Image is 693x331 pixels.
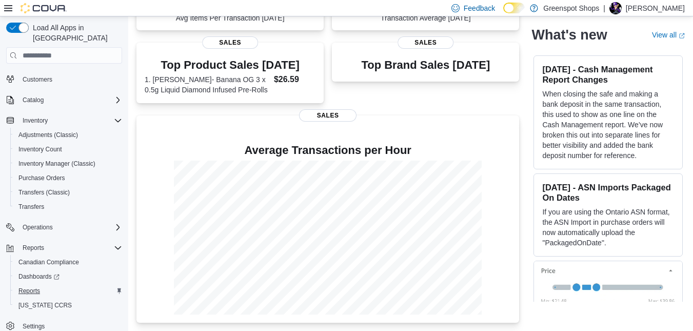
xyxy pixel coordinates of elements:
[18,145,62,153] span: Inventory Count
[18,114,122,127] span: Inventory
[14,270,64,283] a: Dashboards
[2,241,126,255] button: Reports
[18,94,48,106] button: Catalog
[23,322,45,330] span: Settings
[14,299,122,311] span: Washington CCRS
[14,158,100,170] a: Inventory Manager (Classic)
[603,2,605,14] p: |
[14,186,74,199] a: Transfers (Classic)
[14,186,122,199] span: Transfers (Classic)
[14,129,82,141] a: Adjustments (Classic)
[542,64,674,85] h3: [DATE] - Cash Management Report Changes
[503,3,525,13] input: Dark Mode
[18,242,48,254] button: Reports
[10,185,126,200] button: Transfers (Classic)
[18,114,52,127] button: Inventory
[503,13,504,14] span: Dark Mode
[543,2,599,14] p: Greenspot Shops
[145,59,315,71] h3: Top Product Sales [DATE]
[361,59,490,71] h3: Top Brand Sales [DATE]
[398,36,454,49] span: Sales
[23,96,44,104] span: Catalog
[542,182,674,203] h3: [DATE] - ASN Imports Packaged On Dates
[18,221,122,233] span: Operations
[626,2,685,14] p: [PERSON_NAME]
[21,3,67,13] img: Cova
[14,256,122,268] span: Canadian Compliance
[18,287,40,295] span: Reports
[14,158,122,170] span: Inventory Manager (Classic)
[14,256,83,268] a: Canadian Compliance
[14,172,122,184] span: Purchase Orders
[14,285,44,297] a: Reports
[18,94,122,106] span: Catalog
[14,129,122,141] span: Adjustments (Classic)
[14,172,69,184] a: Purchase Orders
[609,2,622,14] div: Darrick Bergman
[10,200,126,214] button: Transfers
[18,73,122,86] span: Customers
[14,299,76,311] a: [US_STATE] CCRS
[23,116,48,125] span: Inventory
[2,93,126,107] button: Catalog
[145,144,511,157] h4: Average Transactions per Hour
[18,73,56,86] a: Customers
[274,73,315,86] dd: $26.59
[542,89,674,161] p: When closing the safe and making a bank deposit in the same transaction, this used to show as one...
[10,255,126,269] button: Canadian Compliance
[464,3,495,13] span: Feedback
[2,220,126,235] button: Operations
[23,244,44,252] span: Reports
[18,160,95,168] span: Inventory Manager (Classic)
[299,109,357,122] span: Sales
[10,128,126,142] button: Adjustments (Classic)
[145,74,270,95] dt: 1. [PERSON_NAME]- Banana OG 3 x 0.5g Liquid Diamond Infused Pre-Rolls
[18,203,44,211] span: Transfers
[2,72,126,87] button: Customers
[531,27,607,43] h2: What's new
[18,221,57,233] button: Operations
[202,36,259,49] span: Sales
[18,188,70,197] span: Transfers (Classic)
[18,301,72,309] span: [US_STATE] CCRS
[10,171,126,185] button: Purchase Orders
[14,201,48,213] a: Transfers
[679,32,685,38] svg: External link
[23,75,52,84] span: Customers
[14,201,122,213] span: Transfers
[14,270,122,283] span: Dashboards
[542,207,674,248] p: If you are using the Ontario ASN format, the ASN Import in purchase orders will now automatically...
[18,272,60,281] span: Dashboards
[14,143,122,155] span: Inventory Count
[14,285,122,297] span: Reports
[18,131,78,139] span: Adjustments (Classic)
[10,157,126,171] button: Inventory Manager (Classic)
[18,174,65,182] span: Purchase Orders
[14,143,66,155] a: Inventory Count
[29,23,122,43] span: Load All Apps in [GEOGRAPHIC_DATA]
[10,142,126,157] button: Inventory Count
[10,284,126,298] button: Reports
[18,242,122,254] span: Reports
[18,258,79,266] span: Canadian Compliance
[10,269,126,284] a: Dashboards
[10,298,126,313] button: [US_STATE] CCRS
[2,113,126,128] button: Inventory
[652,31,685,39] a: View allExternal link
[23,223,53,231] span: Operations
